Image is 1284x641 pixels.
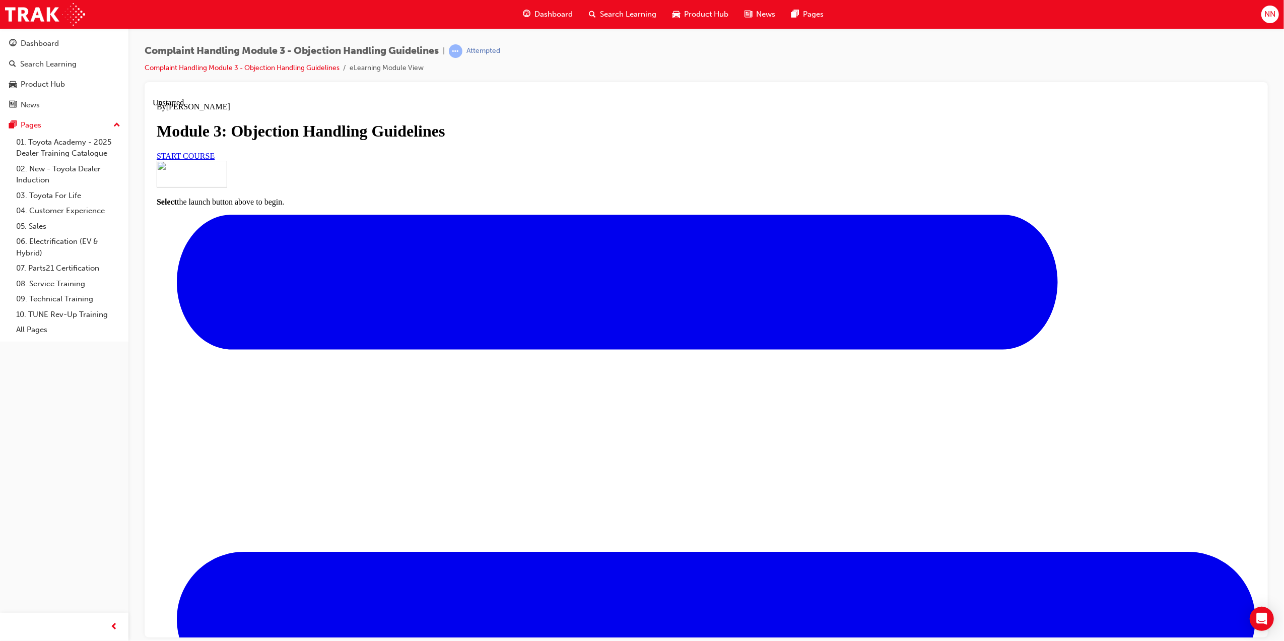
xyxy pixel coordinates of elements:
span: up-icon [113,119,120,132]
span: news-icon [745,8,752,21]
a: car-iconProduct Hub [664,4,736,25]
a: All Pages [12,322,124,338]
span: prev-icon [111,621,118,633]
a: Complaint Handling Module 3 - Objection Handling Guidelines [145,63,340,72]
div: Search Learning [20,58,77,70]
span: Search Learning [600,9,656,20]
a: News [4,96,124,114]
span: Dashboard [534,9,573,20]
span: [PERSON_NAME] [14,4,78,13]
a: news-iconNews [736,4,783,25]
span: search-icon [589,8,596,21]
div: Attempted [466,46,500,56]
a: Search Learning [4,55,124,74]
span: NN [1264,9,1275,20]
a: 08. Service Training [12,276,124,292]
strong: Select [4,99,24,108]
span: | [443,45,445,57]
div: Dashboard [21,38,59,49]
a: 03. Toyota For Life [12,188,124,204]
span: News [756,9,775,20]
div: Product Hub [21,79,65,90]
img: Trak [5,3,85,26]
span: news-icon [9,101,17,110]
p: the launch button above to begin. [4,99,1103,108]
span: search-icon [9,60,16,69]
span: Complaint Handling Module 3 - Objection Handling Guidelines [145,45,439,57]
button: DashboardSearch LearningProduct HubNews [4,32,124,116]
a: 04. Customer Experience [12,203,124,219]
a: 01. Toyota Academy - 2025 Dealer Training Catalogue [12,135,124,161]
button: Pages [4,116,124,135]
span: car-icon [672,8,680,21]
a: Product Hub [4,75,124,94]
a: 05. Sales [12,219,124,234]
a: 06. Electrification (EV & Hybrid) [12,234,124,261]
a: 07. Parts21 Certification [12,261,124,276]
a: 09. Technical Training [12,291,124,307]
div: News [21,99,40,111]
span: Product Hub [684,9,728,20]
div: Pages [21,119,41,131]
span: guage-icon [523,8,530,21]
span: car-icon [9,80,17,89]
a: START COURSE [4,53,62,62]
span: Pages [803,9,824,20]
span: learningRecordVerb_ATTEMPT-icon [449,44,462,58]
span: pages-icon [791,8,799,21]
button: NN [1261,6,1279,23]
a: guage-iconDashboard [515,4,581,25]
a: pages-iconPages [783,4,832,25]
h1: Module 3: Objection Handling Guidelines [4,24,1103,42]
span: guage-icon [9,39,17,48]
li: eLearning Module View [350,62,424,74]
a: 10. TUNE Rev-Up Training [12,307,124,323]
span: pages-icon [9,121,17,130]
a: 02. New - Toyota Dealer Induction [12,161,124,188]
a: search-iconSearch Learning [581,4,664,25]
div: Open Intercom Messenger [1250,607,1274,631]
a: Dashboard [4,34,124,53]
